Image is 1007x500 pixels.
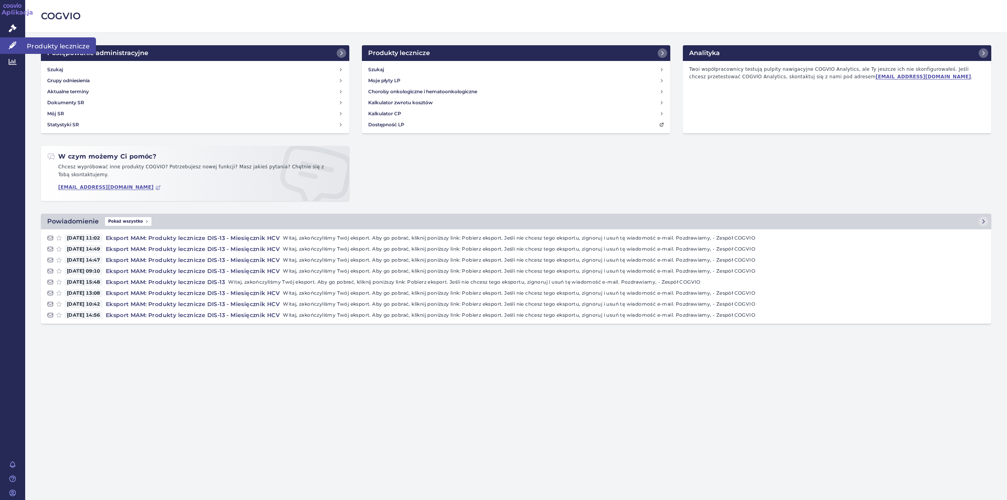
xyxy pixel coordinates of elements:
font: Grupy odniesienia [47,77,90,83]
font: Eksport MAM: Produkty lecznicze DIS-13 - Miesięcznik HCV [106,234,280,242]
a: Statystyki SR [44,119,346,130]
font: Produkty lecznicze [27,42,90,50]
font: [DATE] 15:48 [67,279,100,285]
font: Kalkulator CP [368,111,401,116]
font: Eksport MAM: Produkty lecznicze DIS-13 - Miesięcznik HCV [106,245,280,253]
font: Analityka [689,49,720,57]
a: Choroby onkologiczne i hematoonkologiczne [365,86,667,97]
font: [DATE] 10:42 [67,301,100,307]
a: Aktualne terminy [44,86,346,97]
a: Grupy odniesienia [44,75,346,86]
font: [DATE] 14:56 [67,312,100,318]
font: Chcesz wypróbować inne produkty COGVIO? Potrzebujesz nowej funkcji? Masz jakieś pytania? Chętnie ... [58,164,324,177]
a: Szukaj [44,64,346,75]
a: Kalkulator CP [365,108,667,119]
font: Eksport MAM: Produkty lecznicze DIS-13 - Miesięcznik HCV [106,290,280,297]
a: PowiadomieniePokaż wszystko [41,214,991,229]
font: COGVIO [41,10,81,22]
font: Powiadomienie [47,218,99,225]
font: Witaj, zakończyliśmy Twój eksport. Aby go pobrać, kliknij poniższy link: Pobierz eksport. Jeśli n... [283,257,755,263]
a: Szukaj [365,64,667,75]
font: Eksport MAM: Produkty lecznicze DIS-13 - Miesięcznik HCV [106,256,280,264]
font: Moje płyty LP [368,77,400,83]
font: Witaj, zakończyliśmy Twój eksport. Aby go pobrać, kliknij poniższy link: Pobierz eksport. Jeśli n... [283,246,755,252]
a: [EMAIL_ADDRESS][DOMAIN_NAME] [876,74,971,79]
font: Witaj, zakończyliśmy Twój eksport. Aby go pobrać, kliknij poniższy link: Pobierz eksport. Jeśli n... [283,268,755,274]
a: Mój SR [44,108,346,119]
font: Witaj, zakończyliśmy Twój eksport. Aby go pobrać, kliknij poniższy link: Pobierz eksport. Jeśli n... [283,235,755,241]
a: Kalkulator zwrotu kosztów [365,97,667,108]
font: Produkty lecznicze [368,49,430,57]
font: Aktualne terminy [47,89,89,94]
font: Mój SR [47,111,64,116]
font: Eksport MAM: Produkty lecznicze DIS-13 [106,279,225,286]
font: Witaj, zakończyliśmy Twój eksport. Aby go pobrać, kliknij poniższy link: Pobierz eksport. Jeśli n... [283,290,755,296]
a: Dostępność LP [365,119,667,130]
font: Witaj, zakończyliśmy Twój eksport. Aby go pobrać, kliknij poniższy link: Pobierz eksport. Jeśli n... [283,301,755,307]
font: Pokaż wszystko [108,219,143,223]
font: [DATE] 14:49 [67,246,100,252]
font: Eksport MAM: Produkty lecznicze DIS-13 - Miesięcznik HCV [106,312,280,319]
a: Moje płyty LP [365,75,667,86]
a: [EMAIL_ADDRESS][DOMAIN_NAME] [58,185,161,190]
font: [DATE] 13:08 [67,290,100,296]
font: [DATE] 09:10 [67,268,100,274]
font: Twoi współpracownicy testują pulpity nawigacyjne COGVIO Analytics, ale Ty jeszcze ich nie skonfig... [689,66,969,80]
font: [EMAIL_ADDRESS][DOMAIN_NAME] [58,185,154,190]
font: Witaj, zakończyliśmy Twój eksport. Aby go pobrać, kliknij poniższy link: Pobierz eksport. Jeśli n... [283,312,755,318]
font: Postępowanie administracyjne [47,49,148,57]
font: Eksport MAM: Produkty lecznicze DIS-13 - Miesięcznik HCV [106,268,280,275]
font: [DATE] 11:02 [67,235,100,241]
font: Szukaj [47,66,63,72]
font: Statystyki SR [47,122,79,127]
font: Dokumenty SR [47,100,84,105]
font: Dostępność LP [368,122,404,127]
a: Postępowanie administracyjne [41,45,349,61]
font: Witaj, zakończyliśmy Twój eksport. Aby go pobrać, kliknij poniższy link: Pobierz eksport. Jeśli n... [228,279,701,285]
a: Produkty lecznicze [362,45,670,61]
font: Kalkulator zwrotu kosztów [368,100,433,105]
font: Szukaj [368,66,384,72]
font: Eksport MAM: Produkty lecznicze DIS-13 - Miesięcznik HCV [106,301,280,308]
font: W czym możemy Ci pomóc? [58,153,156,160]
font: . [971,74,973,79]
font: Aplikacja [2,9,33,16]
font: Choroby onkologiczne i hematoonkologiczne [368,89,477,94]
a: Dokumenty SR [44,97,346,108]
font: [DATE] 14:47 [67,257,100,263]
a: Analityka [683,45,991,61]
